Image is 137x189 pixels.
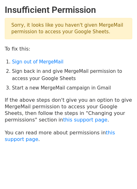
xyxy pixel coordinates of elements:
a: Sign out of MergeMail [12,59,63,65]
p: To fix this: [5,46,132,52]
p: Sorry, it looks like you haven't given MergeMail permission to access your Google Sheets. [5,18,132,39]
h2: Insufficient Permission [5,5,132,15]
p: You can read more about permissions in . [5,129,132,143]
li: Sign back in and give MergeMail permission to access your Google Sheets [12,68,132,82]
a: this support page [63,117,107,123]
a: this support page [5,130,115,142]
p: If the above steps don't give you an option to give MergeMail permission to access your Google Sh... [5,97,132,123]
li: Start a new MergeMail campaign in Gmail [12,84,132,92]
